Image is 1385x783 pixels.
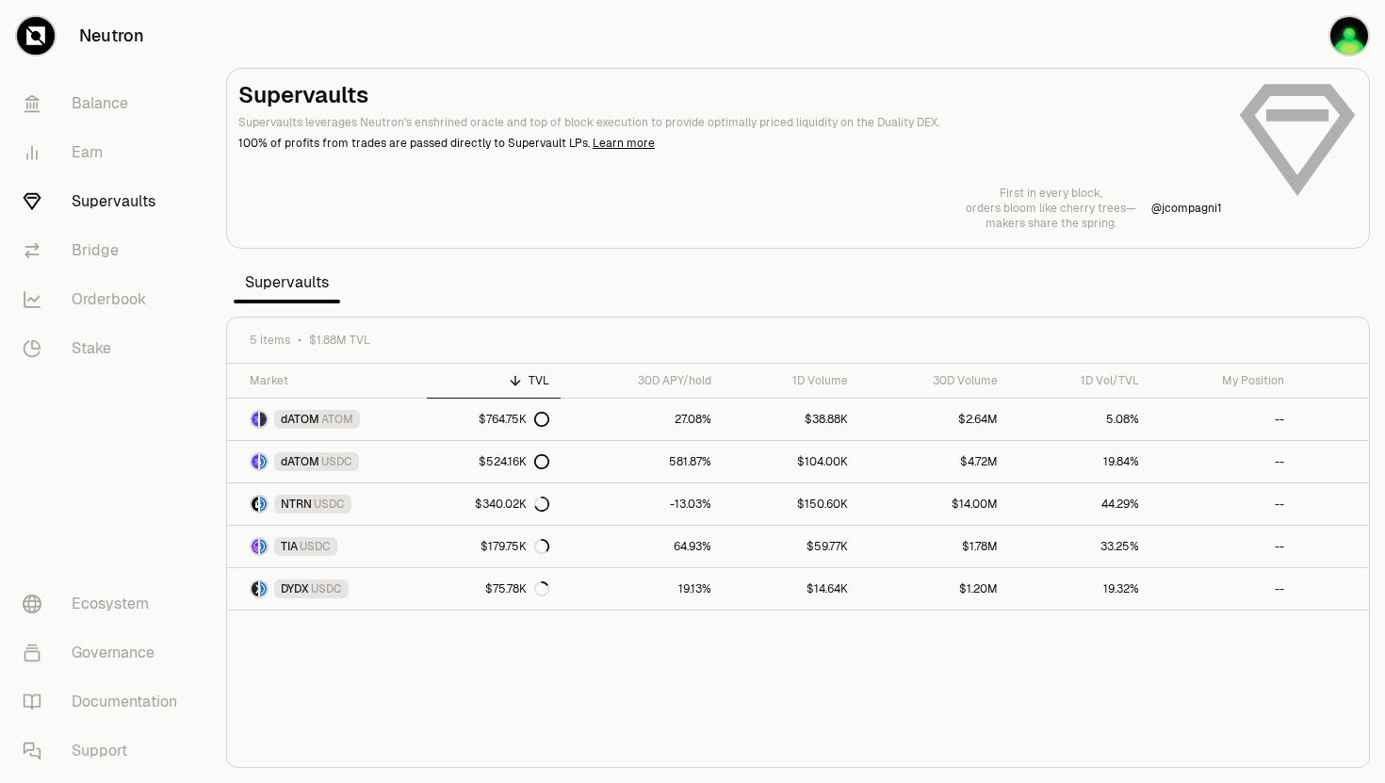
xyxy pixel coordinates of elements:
[1150,568,1296,610] a: --
[311,581,342,596] span: USDC
[966,186,1136,231] a: First in every block,orders bloom like cherry trees—makers share the spring.
[321,454,352,469] span: USDC
[561,441,723,482] a: 581.87%
[871,373,998,388] div: 30D Volume
[238,135,1222,152] p: 100% of profits from trades are passed directly to Supervault LPs.
[281,581,309,596] span: DYDX
[859,399,1009,440] a: $2.64M
[1009,526,1149,567] a: 33.25%
[1162,373,1285,388] div: My Position
[1150,483,1296,525] a: --
[281,497,312,512] span: NTRN
[859,441,1009,482] a: $4.72M
[260,412,267,427] img: ATOM Logo
[427,441,562,482] a: $524.16K
[227,441,427,482] a: dATOM LogoUSDC LogodATOMUSDC
[966,216,1136,231] p: makers share the spring.
[966,186,1136,201] p: First in every block,
[238,80,1222,110] h2: Supervaults
[227,483,427,525] a: NTRN LogoUSDC LogoNTRNUSDC
[723,483,859,525] a: $150.60K
[8,177,204,226] a: Supervaults
[1151,201,1222,216] p: @ jcompagni1
[1150,399,1296,440] a: --
[314,497,345,512] span: USDC
[561,483,723,525] a: -13.03%
[281,539,298,554] span: TIA
[1330,17,1368,55] img: wuz
[281,412,319,427] span: dATOM
[1009,399,1149,440] a: 5.08%
[8,726,204,775] a: Support
[479,412,549,427] div: $764.75K
[485,581,549,596] div: $75.78K
[252,412,258,427] img: dATOM Logo
[8,628,204,677] a: Governance
[8,324,204,373] a: Stake
[438,373,550,388] div: TVL
[260,581,267,596] img: USDC Logo
[427,568,562,610] a: $75.78K
[1009,568,1149,610] a: 19.32%
[321,412,353,427] span: ATOM
[561,526,723,567] a: 64.93%
[561,399,723,440] a: 27.08%
[1150,441,1296,482] a: --
[561,568,723,610] a: 19.13%
[723,568,859,610] a: $14.64K
[250,333,290,348] span: 5 items
[309,333,370,348] span: $1.88M TVL
[572,373,711,388] div: 30D APY/hold
[260,539,267,554] img: USDC Logo
[252,497,258,512] img: NTRN Logo
[252,581,258,596] img: DYDX Logo
[1151,201,1222,216] a: @jcompagni1
[479,454,549,469] div: $524.16K
[227,399,427,440] a: dATOM LogoATOM LogodATOMATOM
[859,568,1009,610] a: $1.20M
[227,568,427,610] a: DYDX LogoUSDC LogoDYDXUSDC
[252,539,258,554] img: TIA Logo
[1009,441,1149,482] a: 19.84%
[1150,526,1296,567] a: --
[260,497,267,512] img: USDC Logo
[8,275,204,324] a: Orderbook
[1009,483,1149,525] a: 44.29%
[238,114,1222,131] p: Supervaults leverages Neutron's enshrined oracle and top of block execution to provide optimally ...
[8,128,204,177] a: Earn
[859,483,1009,525] a: $14.00M
[227,526,427,567] a: TIA LogoUSDC LogoTIAUSDC
[427,399,562,440] a: $764.75K
[260,454,267,469] img: USDC Logo
[250,373,415,388] div: Market
[281,454,319,469] span: dATOM
[723,399,859,440] a: $38.88K
[475,497,549,512] div: $340.02K
[1020,373,1138,388] div: 1D Vol/TVL
[723,526,859,567] a: $59.77K
[252,454,258,469] img: dATOM Logo
[8,677,204,726] a: Documentation
[723,441,859,482] a: $104.00K
[966,201,1136,216] p: orders bloom like cherry trees—
[234,264,340,302] span: Supervaults
[859,526,1009,567] a: $1.78M
[8,579,204,628] a: Ecosystem
[427,526,562,567] a: $179.75K
[734,373,848,388] div: 1D Volume
[8,79,204,128] a: Balance
[427,483,562,525] a: $340.02K
[593,136,655,151] a: Learn more
[300,539,331,554] span: USDC
[481,539,549,554] div: $179.75K
[8,226,204,275] a: Bridge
